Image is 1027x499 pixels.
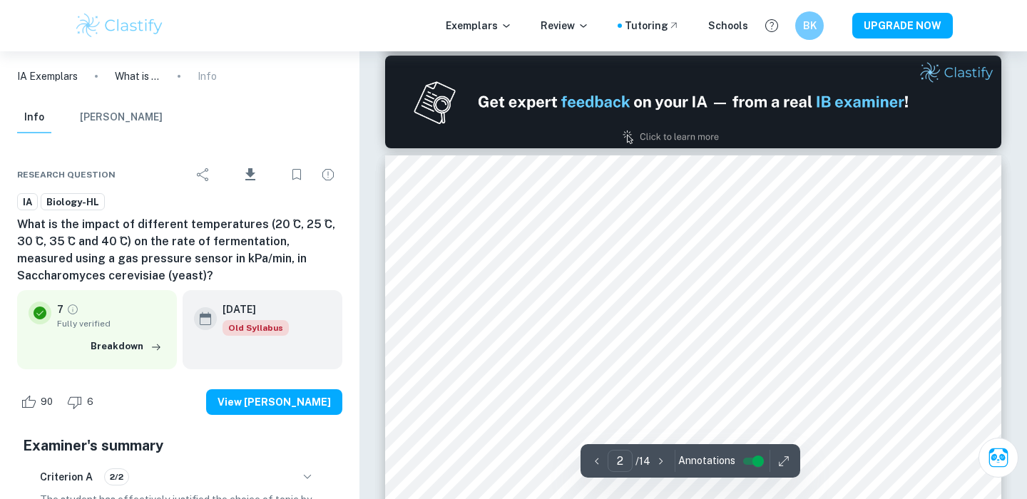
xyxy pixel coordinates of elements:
h6: BK [802,18,818,34]
img: Clastify logo [74,11,165,40]
button: UPGRADE NOW [852,13,953,38]
div: Download [220,156,280,193]
span: 90 [33,395,61,409]
button: Help and Feedback [760,14,784,38]
p: Exemplars [446,18,512,34]
div: Dislike [63,391,101,413]
span: Fully verified [57,317,165,330]
a: IA Exemplars [17,68,78,84]
p: Review [541,18,589,34]
h5: Examiner's summary [23,435,337,456]
p: 7 [57,302,63,317]
button: Ask Clai [979,438,1018,478]
p: Info [198,68,217,84]
div: Like [17,391,61,413]
button: [PERSON_NAME] [80,102,163,133]
button: Info [17,102,51,133]
a: Schools [708,18,748,34]
a: Biology-HL [41,193,105,211]
div: Bookmark [282,160,311,189]
div: Starting from the May 2025 session, the Biology IA requirements have changed. It's OK to refer to... [223,320,289,336]
button: BK [795,11,824,40]
h6: [DATE] [223,302,277,317]
span: Old Syllabus [223,320,289,336]
span: Biology-HL [41,195,104,210]
h6: Criterion A [40,469,93,485]
a: IA [17,193,38,211]
span: Annotations [678,453,735,468]
p: What is the impact of different temperatures (20 ̊C, 25 ̊C, 30 ̊C, 35 ̊C and 40 ̊C) on the rate o... [115,68,160,84]
img: Ad [385,56,1001,148]
a: Tutoring [625,18,680,34]
div: Share [189,160,218,189]
h6: What is the impact of different temperatures (20 ̊C, 25 ̊C, 30 ̊C, 35 ̊C and 40 ̊C) on the rate o... [17,216,342,284]
a: Grade fully verified [66,303,79,316]
span: 2/2 [105,470,128,483]
div: Report issue [314,160,342,189]
span: Research question [17,168,116,181]
button: View [PERSON_NAME] [206,389,342,415]
span: 6 [79,395,101,409]
button: Breakdown [87,336,165,357]
span: IA [18,195,37,210]
p: / 14 [635,453,650,469]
